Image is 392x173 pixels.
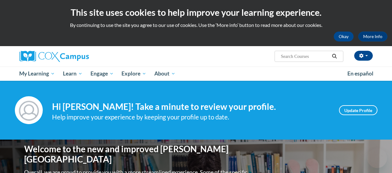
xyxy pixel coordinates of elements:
button: Okay [334,32,354,41]
a: Update Profile [339,105,377,115]
a: Cox Campus [20,51,131,62]
button: Account Settings [354,51,373,61]
iframe: Button to launch messaging window [367,148,387,168]
span: Learn [63,70,82,77]
img: Profile Image [15,96,43,124]
span: My Learning [19,70,55,77]
span: En español [347,70,373,77]
p: By continuing to use the site you agree to our use of cookies. Use the ‘More info’ button to read... [5,22,387,28]
h4: Hi [PERSON_NAME]! Take a minute to review your profile. [52,102,330,112]
a: My Learning [15,67,59,81]
span: Engage [90,70,114,77]
span: About [154,70,175,77]
img: Cox Campus [20,51,89,62]
a: En español [343,67,377,80]
input: Search Courses [280,53,330,60]
div: Main menu [15,67,377,81]
div: Help improve your experience by keeping your profile up to date. [52,112,330,122]
a: Explore [117,67,150,81]
a: About [150,67,179,81]
a: More Info [358,32,387,41]
a: Engage [86,67,118,81]
span: Explore [121,70,146,77]
h1: Welcome to the new and improved [PERSON_NAME][GEOGRAPHIC_DATA] [24,144,249,165]
h2: This site uses cookies to help improve your learning experience. [5,6,387,19]
button: Search [330,53,339,60]
a: Learn [59,67,86,81]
